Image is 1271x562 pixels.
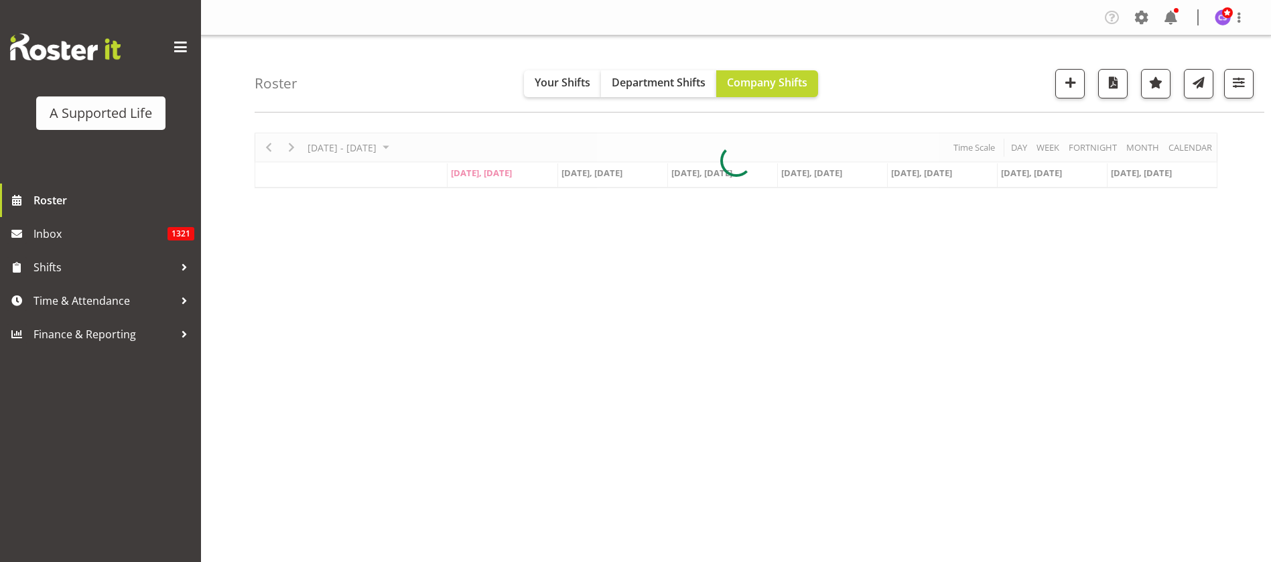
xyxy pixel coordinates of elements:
span: Time & Attendance [34,291,174,311]
span: Your Shifts [535,75,590,90]
button: Filter Shifts [1224,69,1254,98]
span: Shifts [34,257,174,277]
button: Your Shifts [524,70,601,97]
button: Add a new shift [1055,69,1085,98]
span: Roster [34,190,194,210]
button: Send a list of all shifts for the selected filtered period to all rostered employees. [1184,69,1213,98]
h4: Roster [255,76,297,91]
span: Inbox [34,224,168,244]
button: Company Shifts [716,70,818,97]
span: 1321 [168,227,194,240]
img: chloe-spackman5858.jpg [1215,9,1231,25]
div: A Supported Life [50,103,152,123]
button: Department Shifts [601,70,716,97]
span: Company Shifts [727,75,807,90]
img: Rosterit website logo [10,33,121,60]
button: Highlight an important date within the roster. [1141,69,1170,98]
span: Department Shifts [612,75,706,90]
button: Download a PDF of the roster according to the set date range. [1098,69,1128,98]
span: Finance & Reporting [34,324,174,344]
